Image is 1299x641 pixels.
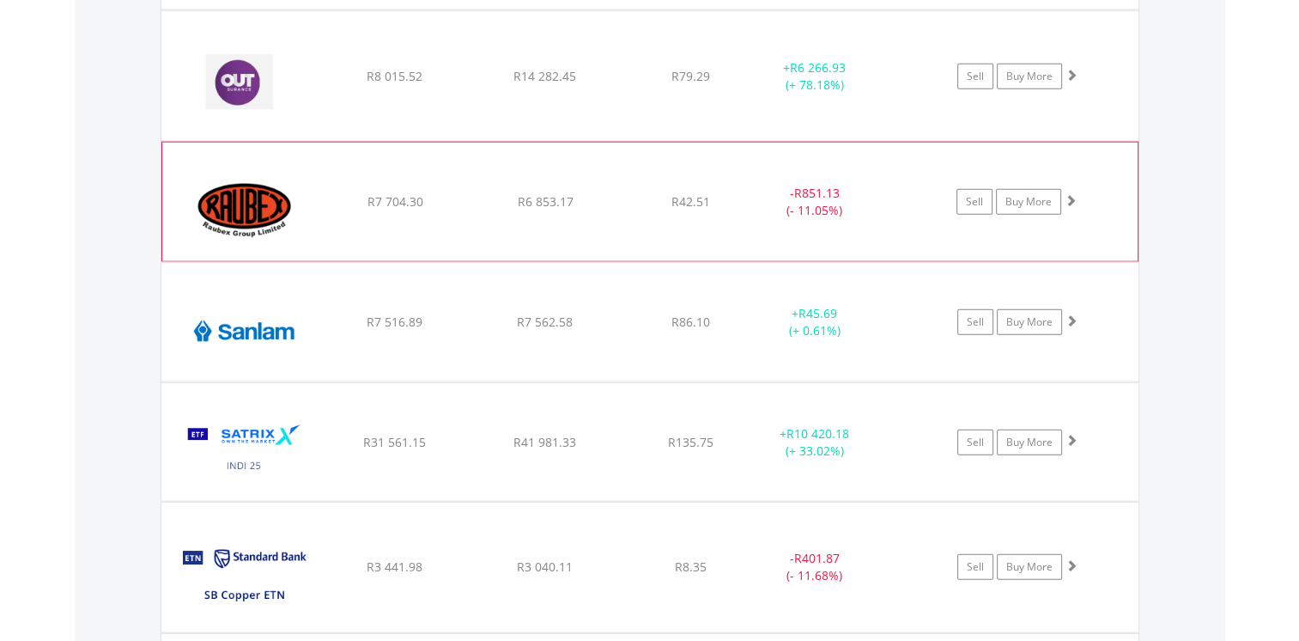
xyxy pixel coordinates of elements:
[668,434,713,450] span: R135.75
[794,550,840,566] span: R401.87
[750,425,880,460] div: + (+ 33.02%)
[957,64,993,89] a: Sell
[671,193,710,210] span: R42.51
[957,430,993,455] a: Sell
[671,68,710,84] span: R79.29
[957,309,993,335] a: Sell
[997,554,1062,580] a: Buy More
[367,68,422,84] span: R8 015.52
[793,185,839,201] span: R851.13
[997,64,1062,89] a: Buy More
[367,193,422,210] span: R7 704.30
[363,434,426,450] span: R31 561.15
[750,550,880,584] div: - (- 11.68%)
[513,434,576,450] span: R41 981.33
[170,405,318,497] img: EQU.ZA.STXIND.png
[671,314,710,330] span: R86.10
[517,559,573,575] span: R3 040.11
[790,59,846,76] span: R6 266.93
[170,284,318,377] img: EQU.ZA.SLM.png
[170,33,318,137] img: EQU.ZA.OUT.png
[996,189,1061,215] a: Buy More
[997,430,1062,455] a: Buy More
[170,524,318,627] img: EQU.ZA.SBCOP.png
[957,554,993,580] a: Sell
[517,193,573,210] span: R6 853.17
[513,68,576,84] span: R14 282.45
[517,314,573,330] span: R7 562.58
[798,305,837,321] span: R45.69
[171,164,319,257] img: EQU.ZA.RBX.png
[367,559,422,575] span: R3 441.98
[367,314,422,330] span: R7 516.89
[675,559,707,575] span: R8.35
[750,305,880,339] div: + (+ 0.61%)
[956,189,992,215] a: Sell
[750,185,878,219] div: - (- 11.05%)
[786,425,849,442] span: R10 420.18
[750,59,880,94] div: + (+ 78.18%)
[997,309,1062,335] a: Buy More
